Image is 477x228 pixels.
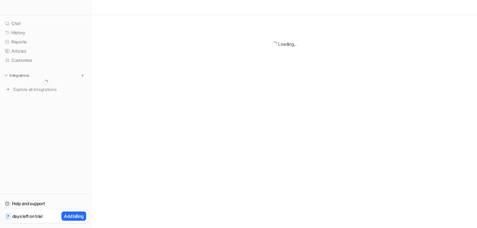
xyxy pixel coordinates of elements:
p: Integrations [10,73,29,78]
a: Reports [3,37,88,46]
div: Loading... [278,41,296,47]
span: Explore all integrations [13,84,86,94]
img: expand menu [4,73,8,78]
p: days left on trial [12,213,42,219]
a: Explore all integrations [3,85,88,94]
a: Chat [3,19,88,28]
p: 7 [7,214,9,219]
img: menu_add.svg [80,73,85,78]
img: explore all integrations [5,86,11,93]
a: Customize [3,56,88,65]
a: Help and support [3,199,88,208]
button: Add billing [61,212,86,221]
p: Add billing [64,213,84,219]
button: Integrations [3,72,31,79]
a: Articles [3,47,88,55]
a: History [3,28,88,37]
